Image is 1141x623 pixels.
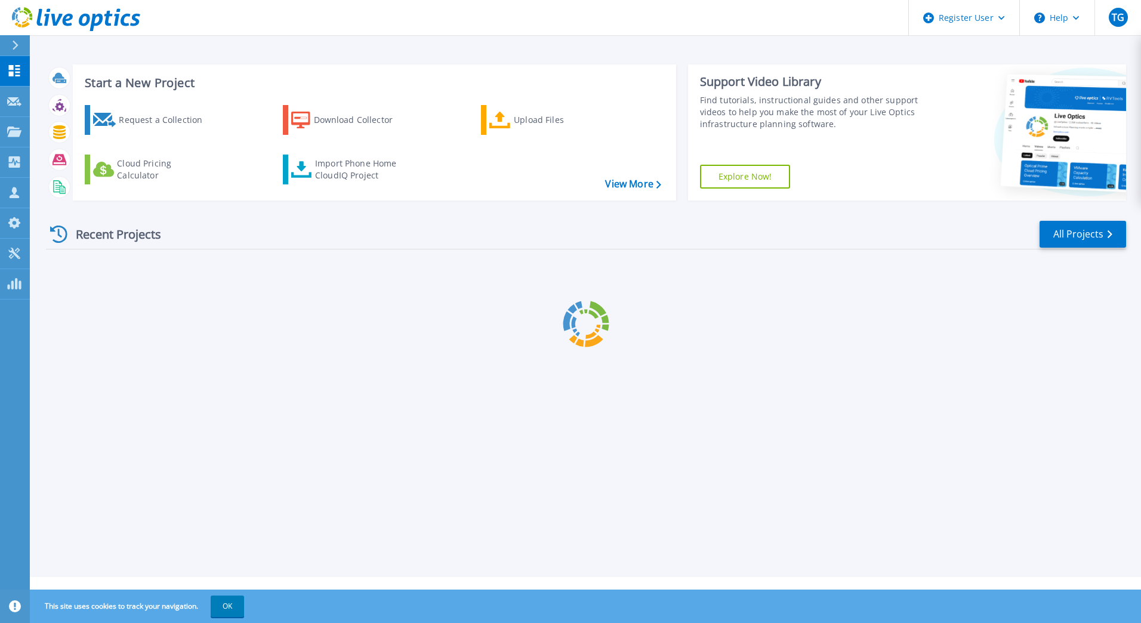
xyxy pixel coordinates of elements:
div: Support Video Library [700,74,923,90]
div: Recent Projects [46,220,177,249]
a: Explore Now! [700,165,791,189]
div: Import Phone Home CloudIQ Project [315,158,408,181]
span: This site uses cookies to track your navigation. [33,596,244,617]
div: Find tutorials, instructional guides and other support videos to help you make the most of your L... [700,94,923,130]
div: Request a Collection [119,108,214,132]
button: OK [211,596,244,617]
a: Request a Collection [85,105,218,135]
span: TG [1112,13,1124,22]
div: Download Collector [314,108,409,132]
div: Cloud Pricing Calculator [117,158,212,181]
h3: Start a New Project [85,76,661,90]
a: Cloud Pricing Calculator [85,155,218,184]
a: Upload Files [481,105,614,135]
a: View More [605,178,661,190]
a: All Projects [1040,221,1126,248]
div: Upload Files [514,108,609,132]
a: Download Collector [283,105,416,135]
